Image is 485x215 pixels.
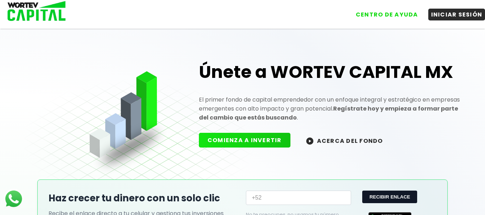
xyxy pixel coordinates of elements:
button: RECIBIR ENLACE [362,191,417,203]
a: COMIENZA A INVERTIR [199,136,298,144]
img: wortev-capital-acerca-del-fondo [306,137,313,145]
img: logos_whatsapp-icon.242b2217.svg [4,189,24,209]
a: CENTRO DE AYUDA [346,3,421,20]
h1: Únete a WORTEV CAPITAL MX [199,61,461,84]
strong: Regístrate hoy y empieza a formar parte del cambio que estás buscando [199,104,458,122]
p: El primer fondo de capital emprendedor con un enfoque integral y estratégico en empresas emergent... [199,95,461,122]
button: CENTRO DE AYUDA [353,9,421,20]
button: COMIENZA A INVERTIR [199,133,290,148]
button: ACERCA DEL FONDO [298,133,392,148]
h2: Haz crecer tu dinero con un solo clic [48,191,239,205]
